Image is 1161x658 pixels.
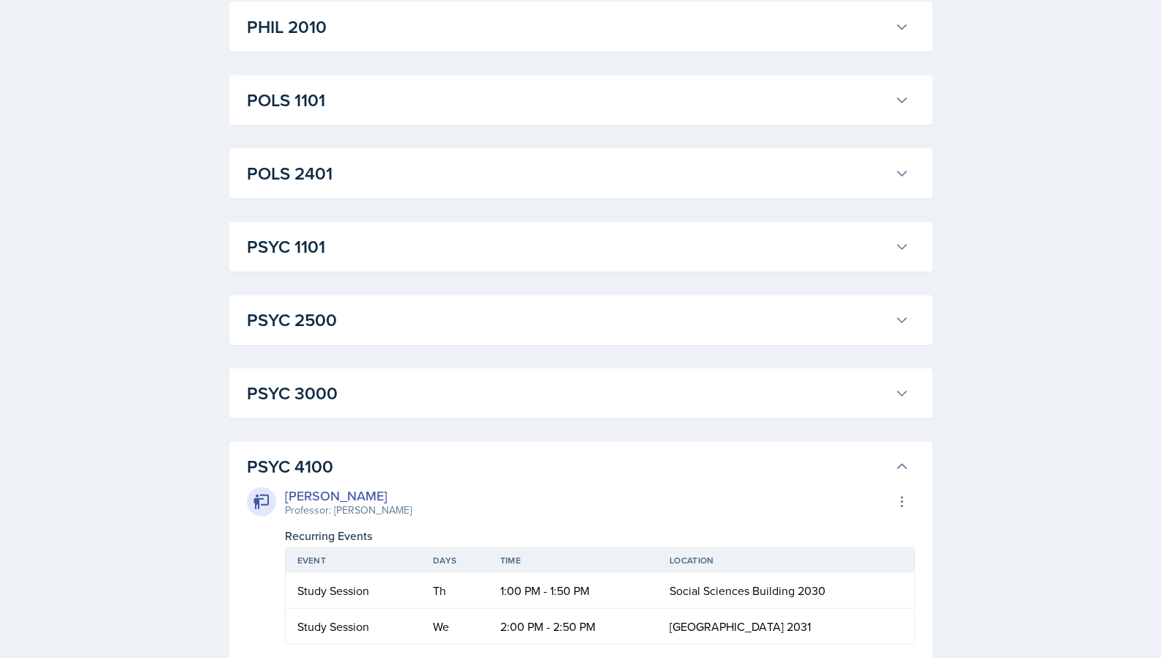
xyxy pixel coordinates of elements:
button: PSYC 4100 [244,451,912,483]
h3: PSYC 1101 [247,234,889,260]
th: Location [658,548,914,573]
td: 1:00 PM - 1:50 PM [489,573,658,609]
button: POLS 1101 [244,84,912,117]
button: PHIL 2010 [244,11,912,43]
h3: POLS 2401 [247,160,889,187]
h3: PSYC 3000 [247,380,889,407]
button: PSYC 3000 [244,377,912,410]
button: PSYC 1101 [244,231,912,263]
h3: POLS 1101 [247,87,889,114]
span: [GEOGRAPHIC_DATA] 2031 [669,618,811,635]
th: Days [421,548,489,573]
td: 2:00 PM - 2:50 PM [489,609,658,644]
h3: PSYC 4100 [247,454,889,480]
span: Social Sciences Building 2030 [669,583,826,599]
h3: PHIL 2010 [247,14,889,40]
button: POLS 2401 [244,158,912,190]
div: [PERSON_NAME] [285,486,412,506]
div: Study Session [297,618,410,635]
th: Time [489,548,658,573]
td: Th [421,573,489,609]
div: Professor: [PERSON_NAME] [285,503,412,518]
button: PSYC 2500 [244,304,912,336]
div: Study Session [297,582,410,599]
th: Event [286,548,422,573]
div: Recurring Events [285,527,915,544]
h3: PSYC 2500 [247,307,889,333]
td: We [421,609,489,644]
